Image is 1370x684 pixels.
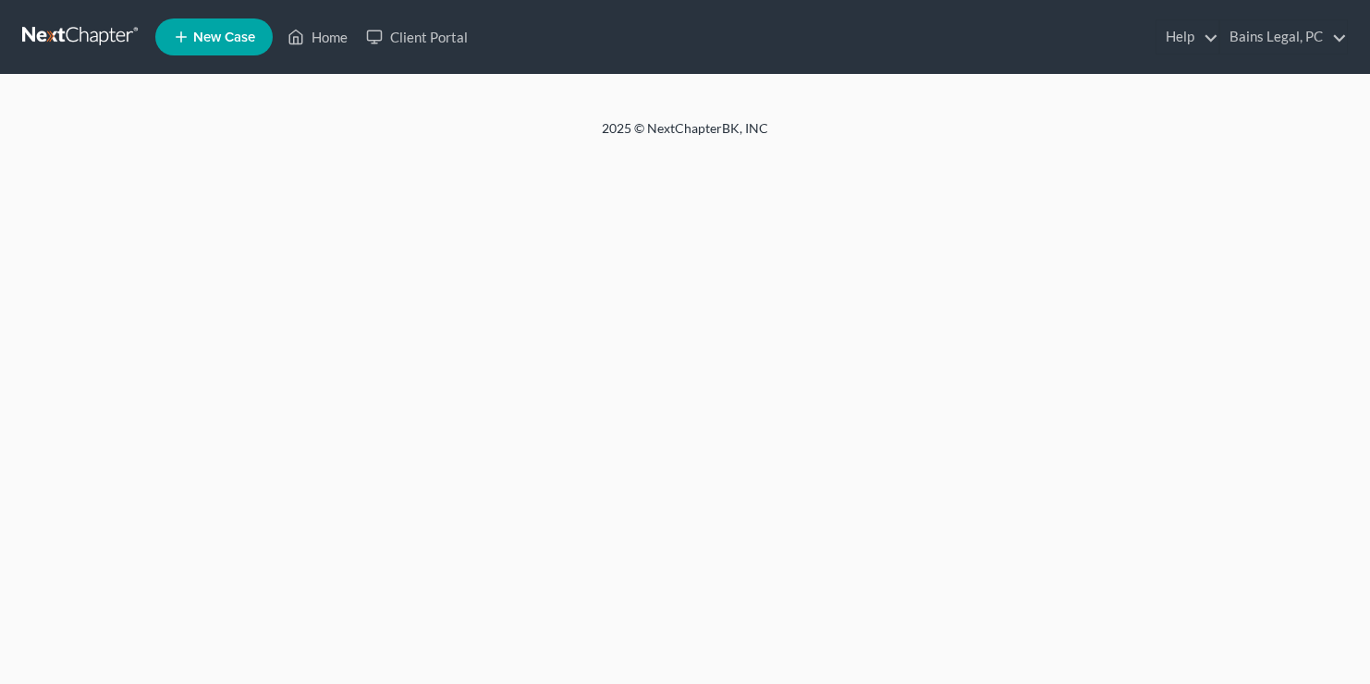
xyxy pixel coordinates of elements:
a: Help [1156,20,1218,54]
a: Client Portal [357,20,477,54]
a: Home [278,20,357,54]
new-legal-case-button: New Case [155,18,273,55]
a: Bains Legal, PC [1220,20,1347,54]
div: 2025 © NextChapterBK, INC [158,119,1212,153]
